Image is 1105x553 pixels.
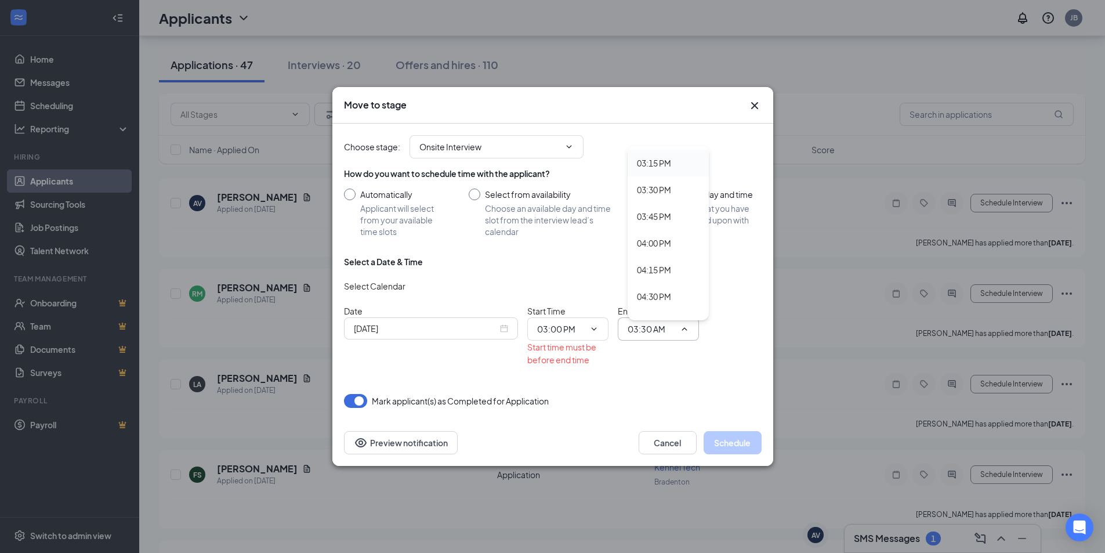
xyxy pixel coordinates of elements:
[527,341,608,366] div: Start time must be before end time
[680,324,689,334] svg: ChevronUp
[344,140,400,153] span: Choose stage :
[354,322,498,335] input: Oct 17, 2025
[344,168,762,179] div: How do you want to schedule time with the applicant?
[537,323,585,335] input: Start time
[344,99,407,111] h3: Move to stage
[637,263,671,276] div: 04:15 PM
[637,183,671,196] div: 03:30 PM
[628,323,675,335] input: End time
[354,436,368,450] svg: Eye
[748,99,762,113] svg: Cross
[637,210,671,223] div: 03:45 PM
[637,237,671,250] div: 04:00 PM
[372,394,549,408] span: Mark applicant(s) as Completed for Application
[527,306,566,316] span: Start Time
[637,290,671,303] div: 04:30 PM
[344,306,363,316] span: Date
[637,157,671,169] div: 03:15 PM
[344,431,458,454] button: Preview notificationEye
[564,142,574,151] svg: ChevronDown
[618,306,653,316] span: End Time
[637,317,671,330] div: 04:45 PM
[344,281,405,291] span: Select Calendar
[344,256,423,268] div: Select a Date & Time
[639,431,697,454] button: Cancel
[748,99,762,113] button: Close
[704,431,762,454] button: Schedule
[589,324,599,334] svg: ChevronDown
[1066,514,1093,541] div: Open Intercom Messenger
